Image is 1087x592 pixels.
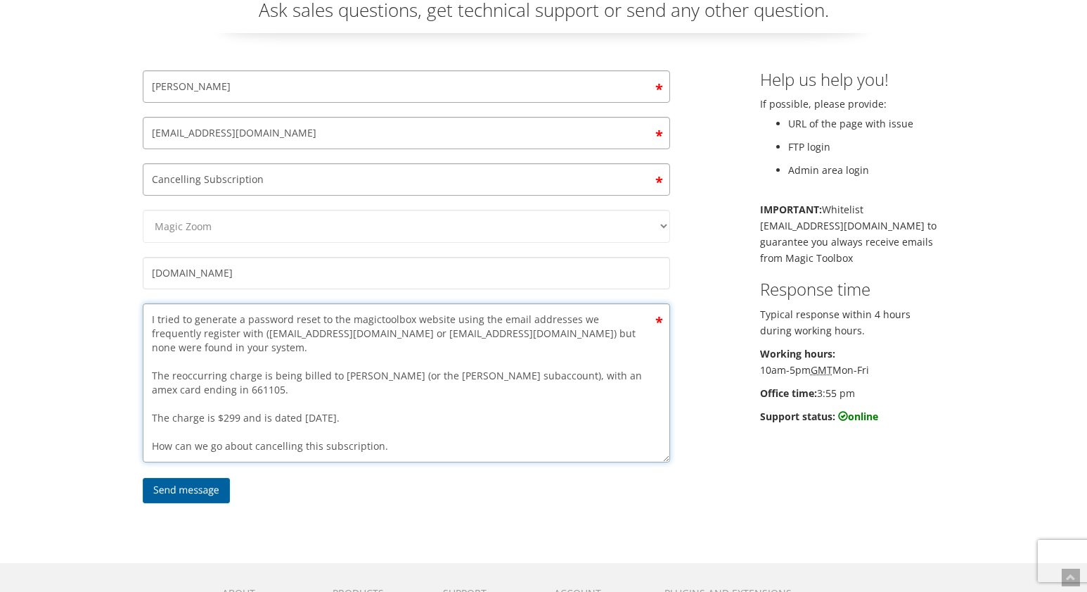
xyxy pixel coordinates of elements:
[760,280,945,298] h3: Response time
[788,162,945,178] li: Admin area login
[760,347,835,360] b: Working hours:
[143,117,670,149] input: Email
[143,70,670,510] form: Contact form
[811,363,832,377] acronym: Greenwich Mean Time
[750,70,956,432] div: If possible, please provide:
[760,385,945,401] p: 3:55 pm
[760,203,822,216] b: IMPORTANT:
[760,70,945,89] h3: Help us help you!
[788,115,945,132] li: URL of the page with issue
[143,70,670,103] input: Your name
[143,257,670,289] input: Your website
[760,346,945,378] p: 10am-5pm Mon-Fri
[788,139,945,155] li: FTP login
[143,478,230,503] input: Send message
[760,306,945,339] p: Typical response within 4 hours during working hours.
[838,410,878,423] b: online
[760,201,945,266] p: Whitelist [EMAIL_ADDRESS][DOMAIN_NAME] to guarantee you always receive emails from Magic Toolbox
[143,163,670,196] input: Subject
[760,386,817,400] b: Office time:
[760,410,835,423] b: Support status:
